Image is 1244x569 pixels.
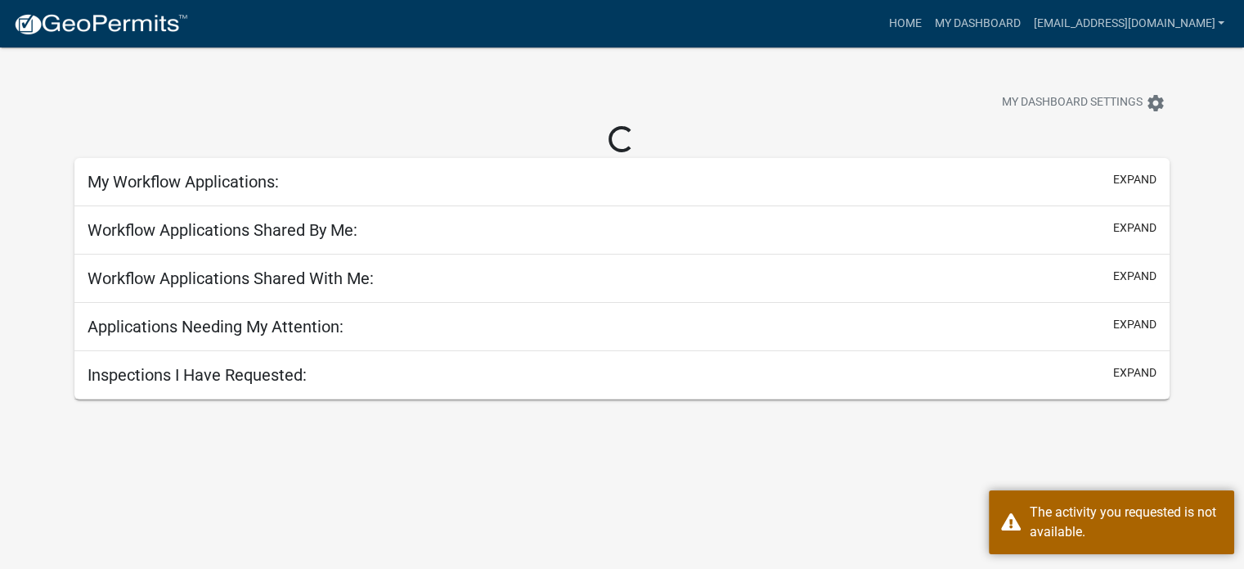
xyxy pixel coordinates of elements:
a: [EMAIL_ADDRESS][DOMAIN_NAME] [1026,8,1231,39]
button: expand [1113,219,1156,237]
button: expand [1113,364,1156,382]
button: My Dashboard Settingssettings [989,87,1179,119]
h5: Inspections I Have Requested: [88,365,307,385]
a: My Dashboard [927,8,1026,39]
button: expand [1113,268,1156,285]
button: expand [1113,316,1156,333]
button: expand [1113,171,1156,188]
div: The activity you requested is not available. [1030,503,1222,542]
span: My Dashboard Settings [1002,93,1143,113]
h5: Workflow Applications Shared By Me: [88,220,357,240]
i: settings [1146,93,1165,113]
h5: Applications Needing My Attention: [88,317,344,336]
h5: Workflow Applications Shared With Me: [88,269,374,288]
h5: My Workflow Applications: [88,172,279,192]
a: Home [882,8,927,39]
